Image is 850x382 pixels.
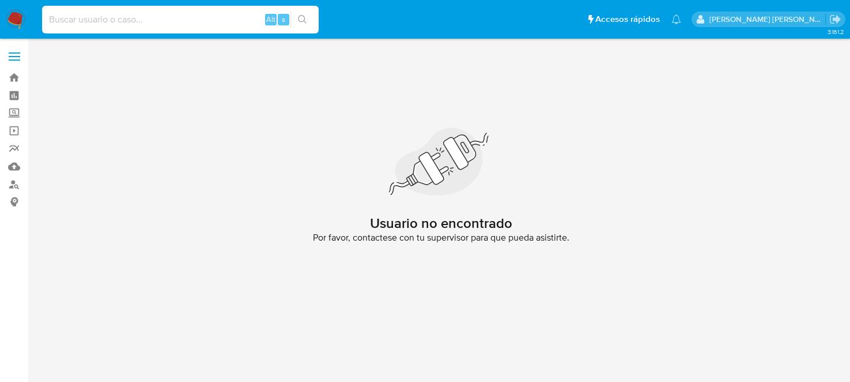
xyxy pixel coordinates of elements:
span: s [282,14,285,25]
a: Notificaciones [671,14,681,24]
h2: Usuario no encontrado [370,215,512,232]
p: brenda.morenoreyes@mercadolibre.com.mx [709,14,826,25]
span: Por favor, contactese con tu supervisor para que pueda asistirte. [313,232,569,244]
span: Alt [266,14,275,25]
span: Accesos rápidos [595,13,660,25]
a: Salir [829,13,841,25]
button: search-icon [290,12,314,28]
input: Buscar usuario o caso... [42,12,319,27]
